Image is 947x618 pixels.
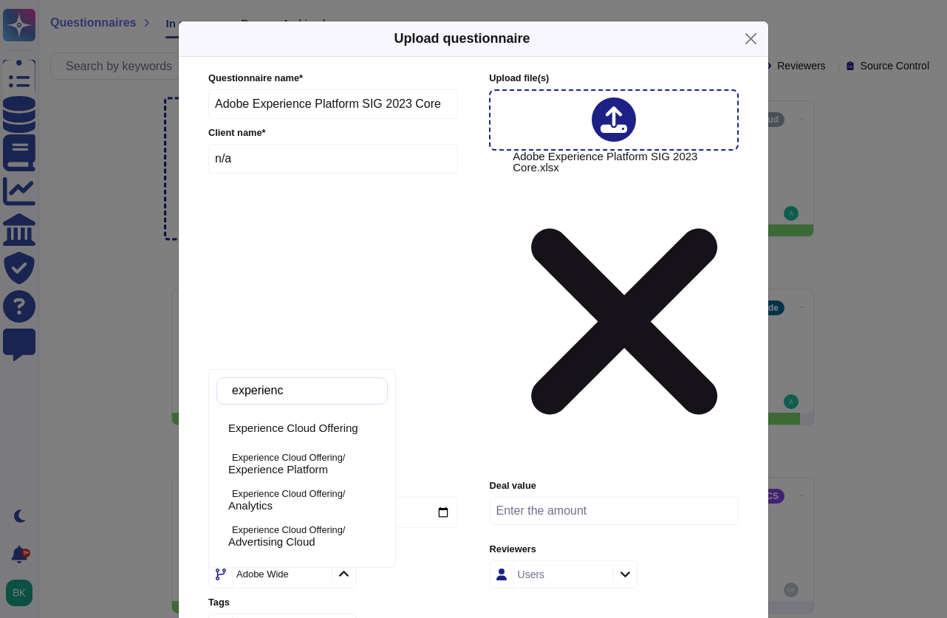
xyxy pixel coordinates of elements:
[216,412,388,445] div: Experience Cloud Offering
[216,484,388,518] div: Analytics
[225,378,387,404] input: Search by keywords
[208,598,457,608] label: Tags
[208,74,458,83] label: Questionnaire name
[208,144,458,174] input: Enter company name of the client
[232,526,382,535] p: Experience Cloud Offering/
[394,29,530,49] h5: Upload questionnaire
[490,545,739,555] label: Reviewers
[228,535,315,549] span: Advertising Cloud
[228,422,358,435] span: Experience Cloud Offering
[490,497,739,525] input: Enter the amount
[216,529,222,546] div: Advertising Cloud
[228,499,382,512] div: Analytics
[236,569,289,579] div: Adobe Wide
[513,151,736,470] span: Adobe Experience Platform SIG 2023 Core.xlsx
[208,128,458,138] label: Client name
[228,535,382,549] div: Advertising Cloud
[490,481,739,491] label: Deal value
[489,72,549,83] span: Upload file (s)
[739,27,762,50] button: Close
[232,490,382,499] p: Experience Cloud Offering/
[216,456,222,473] div: Experience Platform
[228,422,382,435] div: Experience Cloud Offering
[232,453,382,463] p: Experience Cloud Offering/
[208,89,458,119] input: Enter questionnaire name
[216,557,388,590] div: Audience Manager
[228,463,382,476] div: Experience Platform
[228,463,328,476] span: Experience Platform
[216,448,388,481] div: Experience Platform
[228,499,273,512] span: Analytics
[216,492,222,509] div: Analytics
[216,420,222,437] div: Experience Cloud Offering
[518,569,545,580] div: Users
[216,521,388,554] div: Advertising Cloud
